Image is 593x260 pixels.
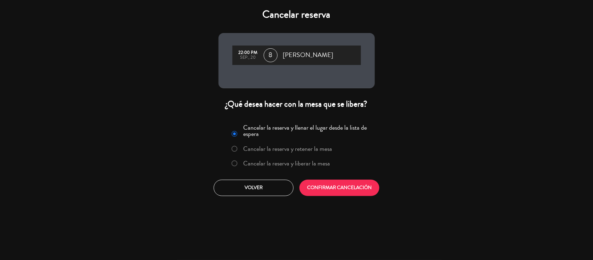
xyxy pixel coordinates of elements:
[236,50,260,55] div: 22:00 PM
[299,180,379,196] button: CONFIRMAR CANCELACIÓN
[219,99,375,109] div: ¿Qué desea hacer con la mesa que se libera?
[243,160,330,166] label: Cancelar la reserva y liberar la mesa
[219,8,375,21] h4: Cancelar reserva
[236,55,260,60] div: sep., 20
[283,50,333,60] span: [PERSON_NAME]
[243,146,332,152] label: Cancelar la reserva y retener la mesa
[243,124,370,137] label: Cancelar la reserva y llenar el lugar desde la lista de espera
[264,48,278,62] span: 8
[214,180,294,196] button: Volver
